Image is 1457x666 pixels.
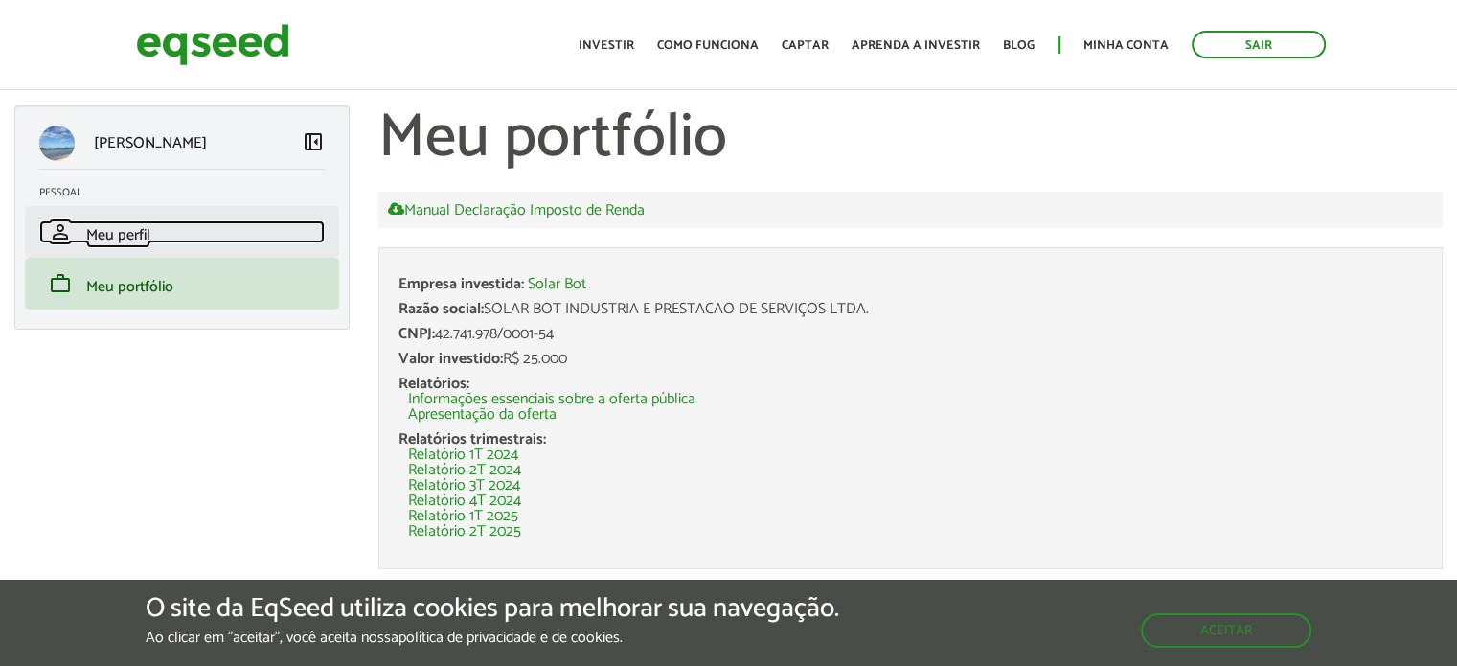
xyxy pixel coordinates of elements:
[86,274,173,300] span: Meu portfólio
[408,448,518,463] a: Relatório 1T 2024
[302,130,325,153] span: left_panel_close
[388,201,645,218] a: Manual Declaração Imposto de Renda
[49,272,72,295] span: work
[398,352,1423,367] div: R$ 25.000
[39,272,325,295] a: workMeu portfólio
[39,187,339,198] h2: Pessoal
[398,346,503,372] span: Valor investido:
[136,19,289,70] img: EqSeed
[579,39,634,52] a: Investir
[398,296,484,322] span: Razão social:
[398,426,546,452] span: Relatórios trimestrais:
[146,629,839,647] p: Ao clicar em "aceitar", você aceita nossa .
[49,220,72,243] span: person
[398,302,1423,317] div: SOLAR BOT INDUSTRIA E PRESTACAO DE SERVIÇOS LTDA.
[398,631,620,646] a: política de privacidade e de cookies
[25,206,339,258] li: Meu perfil
[1083,39,1169,52] a: Minha conta
[398,327,1423,342] div: 42.741.978/0001-54
[146,594,839,624] h5: O site da EqSeed utiliza cookies para melhorar sua navegação.
[408,478,520,494] a: Relatório 3T 2024
[408,392,695,407] a: Informações essenciais sobre a oferta pública
[1192,31,1326,58] a: Sair
[25,258,339,310] li: Meu portfólio
[408,524,521,540] a: Relatório 2T 2025
[398,271,524,297] span: Empresa investida:
[408,494,521,509] a: Relatório 4T 2024
[528,277,586,292] a: Solar Bot
[86,222,150,248] span: Meu perfil
[94,134,207,152] p: [PERSON_NAME]
[39,220,325,243] a: personMeu perfil
[408,407,557,423] a: Apresentação da oferta
[398,321,435,347] span: CNPJ:
[398,371,469,397] span: Relatórios:
[302,130,325,157] a: Colapsar menu
[852,39,980,52] a: Aprenda a investir
[408,463,521,478] a: Relatório 2T 2024
[1141,613,1311,648] button: Aceitar
[408,509,518,524] a: Relatório 1T 2025
[378,105,1443,172] h1: Meu portfólio
[657,39,759,52] a: Como funciona
[1003,39,1035,52] a: Blog
[782,39,829,52] a: Captar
